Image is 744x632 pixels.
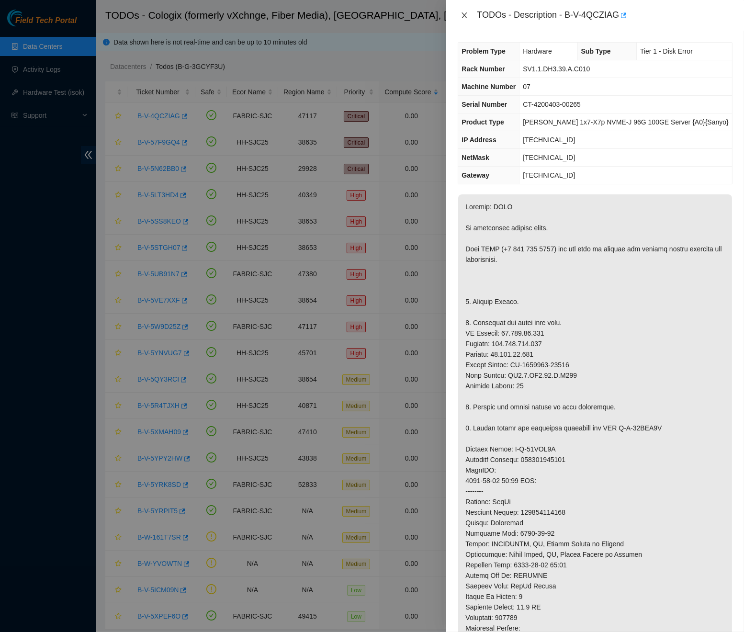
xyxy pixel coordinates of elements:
[640,47,693,55] span: Tier 1 - Disk Error
[477,8,733,23] div: TODOs - Description - B-V-4QCZIAG
[458,11,471,20] button: Close
[523,136,575,144] span: [TECHNICAL_ID]
[462,47,506,55] span: Problem Type
[462,171,489,179] span: Gateway
[523,101,581,108] span: CT-4200403-00265
[581,47,611,55] span: Sub Type
[462,136,496,144] span: IP Address
[462,83,516,90] span: Machine Number
[523,154,575,161] span: [TECHNICAL_ID]
[462,154,489,161] span: NetMask
[461,11,468,19] span: close
[523,171,575,179] span: [TECHNICAL_ID]
[462,101,507,108] span: Serial Number
[523,65,590,73] span: SV1.1.DH3.39.A.C010
[523,118,729,126] span: [PERSON_NAME] 1x7-X7p NVME-J 96G 100GE Server {A0}{Sanyo}
[462,118,504,126] span: Product Type
[523,83,530,90] span: 07
[462,65,505,73] span: Rack Number
[523,47,552,55] span: Hardware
